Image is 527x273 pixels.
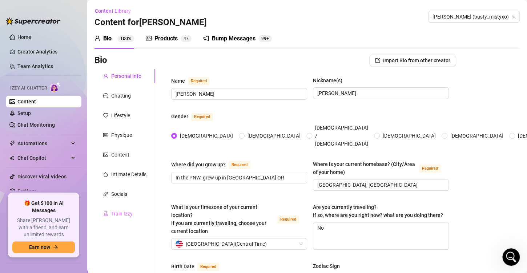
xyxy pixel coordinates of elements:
button: Earn nowarrow-right [12,241,75,253]
span: link [103,191,108,197]
span: Share [PERSON_NAME] with a friend, and earn unlimited rewards [12,217,75,238]
div: Just to confirm — every time you try to add bump messages (whether from templates, mass message i... [6,52,119,110]
span: Import Bio from other creator [383,58,450,63]
label: Where is your current homebase? (City/Area of your home) [313,160,449,176]
span: 4 [184,36,186,41]
span: [DEMOGRAPHIC_DATA] [380,132,439,140]
div: Just to confirm — every time you try to add bump messages (whether from templates, mass message i... [12,56,113,92]
span: Content Library [95,8,131,14]
div: Nickname(s) [313,76,342,84]
div: Bump Messages [212,34,256,43]
div: Physique [111,131,132,139]
img: logo-BBDzfeDw.svg [6,17,60,25]
div: Somehow all the bump messages have magically reappeared...but [PERSON_NAME] went an 8 hr stretch ... [26,133,140,199]
div: Intimate Details [111,170,146,178]
div: I have tried adding from the templates and adding it by adding a new message. [26,16,140,46]
sup: 100% [117,35,134,42]
input: Where did you grow up? [176,174,301,182]
textarea: No [313,222,448,249]
span: Automations [17,138,69,149]
a: Setup [17,110,31,116]
div: Where is your current homebase? (City/Area of your home) [313,160,416,176]
h3: Bio [94,55,107,66]
a: Content [17,99,36,104]
input: Name [176,90,301,98]
div: Bio [103,34,112,43]
span: message [103,93,108,98]
div: Birth Date [171,262,194,270]
div: Gender [171,112,188,120]
div: Where did you grow up? [171,161,226,169]
span: Are you currently traveling? If so, where are you right now? what are you doing there? [313,204,443,218]
p: Active 15h ago [35,9,71,16]
span: [DEMOGRAPHIC_DATA] [447,132,506,140]
div: Zodiac Sign [313,262,340,270]
img: Profile image for Giselle [21,4,32,16]
div: Lifestyle [111,111,130,119]
button: Home [114,3,128,17]
div: E says… [6,200,140,260]
button: Start recording [46,217,52,223]
div: Somehow all the bump messages have magically reappeared...but [PERSON_NAME] went an 8 hr stretch ... [32,138,134,195]
label: Nickname(s) [313,76,347,84]
span: Izzy AI Chatter [10,85,47,92]
label: Birth Date [171,262,227,271]
iframe: Intercom live chat [502,248,520,266]
div: Products [154,34,178,43]
label: Where did you grow up? [171,160,258,169]
span: [DEMOGRAPHIC_DATA] / [DEMOGRAPHIC_DATA] [312,124,371,148]
h3: Content for [PERSON_NAME] [94,17,207,28]
label: Zodiac Sign [313,262,345,270]
div: Close [128,3,141,16]
span: user [103,74,108,79]
div: [DATE] [6,123,140,133]
span: Required [277,215,299,223]
img: AI Chatter [50,82,61,92]
input: Where is your current homebase? (City/Area of your home) [317,181,443,189]
div: Personal Info [111,72,141,80]
div: E says… [6,16,140,52]
span: team [511,15,516,19]
div: Giselle says… [6,52,140,123]
div: Giselle • 14h ago [12,112,50,116]
h1: Giselle [35,4,55,9]
a: Home [17,34,31,40]
a: Discover Viral Videos [17,174,67,179]
span: thunderbolt [9,141,15,146]
span: [GEOGRAPHIC_DATA] ( Central Time ) [186,238,267,249]
span: Required [419,165,441,173]
div: Socials [111,190,127,198]
div: Want to make sure I’m fully understanding before we dig in. [12,92,113,106]
span: [DEMOGRAPHIC_DATA] [177,132,236,140]
div: Chatting [111,92,131,100]
span: picture [103,152,108,157]
button: Upload attachment [35,217,40,223]
button: Send a message… [125,214,136,226]
span: heart [103,113,108,118]
button: Import Bio from other creator [369,55,456,66]
a: Team Analytics [17,63,53,69]
label: Name [171,76,218,85]
label: Gender [171,112,221,121]
span: Required [191,113,213,121]
span: [DEMOGRAPHIC_DATA] [245,132,303,140]
span: Required [197,263,219,271]
span: What is your timezone of your current location? If you are currently traveling, choose your curre... [171,204,266,234]
img: Chat Copilot [9,155,14,161]
span: idcard [103,132,108,138]
div: Name [171,77,185,85]
span: user [94,35,100,41]
span: import [375,58,380,63]
span: Required [229,161,250,169]
span: notification [203,35,209,41]
sup: 47 [181,35,192,42]
span: arrow-right [53,245,58,250]
div: E says… [6,133,140,200]
span: 🎁 Get $100 in AI Messages [12,200,75,214]
span: fire [103,172,108,177]
span: Required [188,77,210,85]
div: I have tried adding from the templates and adding it by adding a new message. [32,20,134,41]
sup: 238 [258,35,272,42]
div: I signed out and signed back into my OF account and reconnected it but still she is not sending o... [26,200,140,252]
button: go back [5,3,19,17]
